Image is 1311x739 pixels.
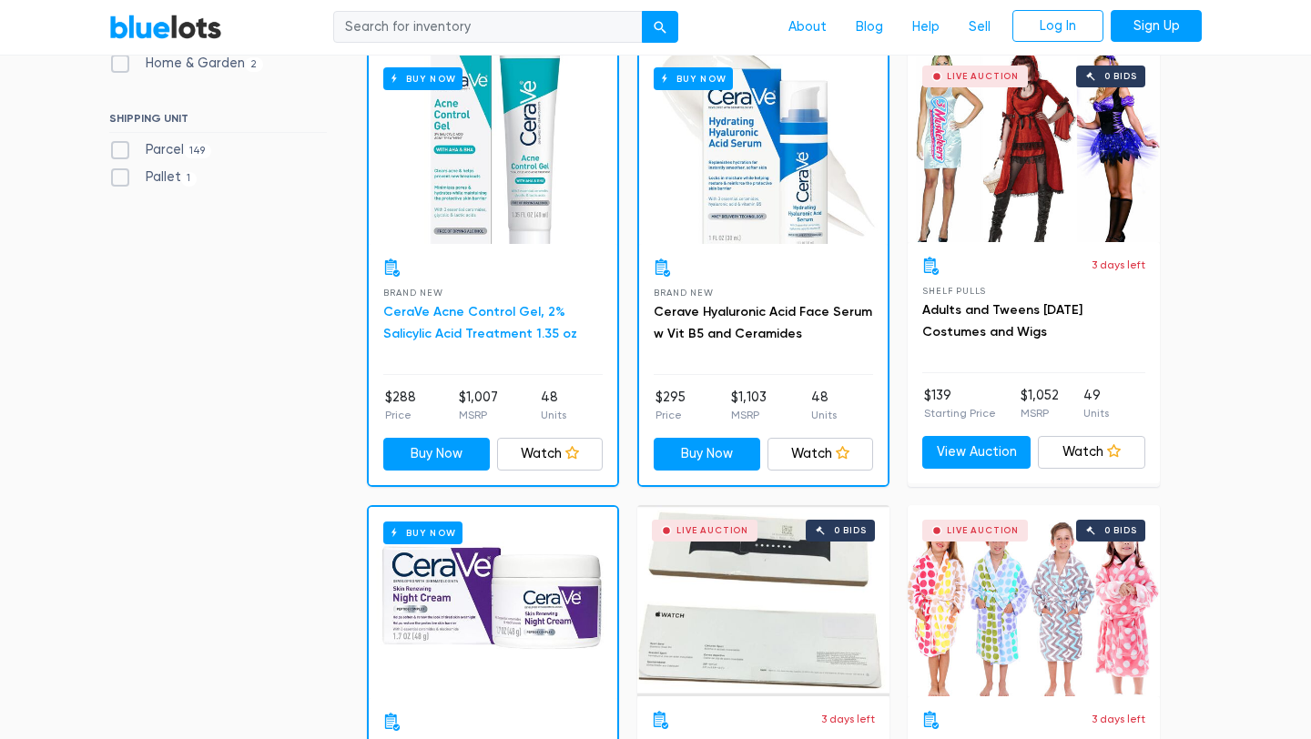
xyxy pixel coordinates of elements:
a: Log In [1012,10,1103,43]
p: 3 days left [1092,257,1145,273]
li: 48 [811,388,837,424]
a: Watch [767,438,874,471]
div: 0 bids [834,526,867,535]
div: Live Auction [947,72,1019,81]
span: 2 [245,57,263,72]
a: Adults and Tweens [DATE] Costumes and Wigs [922,302,1082,339]
span: 1 [181,172,197,187]
a: Watch [497,438,604,471]
a: Sell [954,10,1005,45]
div: 0 bids [1104,526,1137,535]
a: About [774,10,841,45]
div: Live Auction [676,526,748,535]
span: Brand New [383,288,442,298]
a: Live Auction 0 bids [908,51,1160,242]
a: Sign Up [1111,10,1202,43]
a: Buy Now [654,438,760,471]
h6: Buy Now [383,521,462,544]
a: Buy Now [383,438,490,471]
label: Home & Garden [109,54,263,74]
input: Search for inventory [333,11,643,44]
a: Live Auction 0 bids [908,505,1160,696]
div: Live Auction [947,526,1019,535]
p: 3 days left [1092,711,1145,727]
a: Cerave Hyaluronic Acid Face Serum w Vit B5 and Ceramides [654,304,872,341]
a: Watch [1038,436,1146,469]
li: $1,103 [731,388,767,424]
a: Blog [841,10,898,45]
span: Shelf Pulls [922,286,986,296]
p: Units [811,407,837,423]
a: Help [898,10,954,45]
p: Units [541,407,566,423]
li: $295 [655,388,686,424]
p: MSRP [459,407,498,423]
span: Brand New [654,288,713,298]
p: Price [385,407,416,423]
h6: Buy Now [383,67,462,90]
p: MSRP [731,407,767,423]
label: Parcel [109,140,211,160]
li: $139 [924,386,996,422]
li: 48 [541,388,566,424]
a: Buy Now [369,507,617,698]
div: 0 bids [1104,72,1137,81]
p: MSRP [1021,405,1059,421]
h6: Buy Now [654,67,733,90]
li: $1,052 [1021,386,1059,422]
li: $288 [385,388,416,424]
a: View Auction [922,436,1031,469]
a: Buy Now [639,53,888,244]
p: Price [655,407,686,423]
span: 149 [184,144,211,158]
a: CeraVe Acne Control Gel, 2% Salicylic Acid Treatment 1.35 oz [383,304,577,341]
li: 49 [1083,386,1109,422]
li: $1,007 [459,388,498,424]
label: Pallet [109,167,197,187]
a: Buy Now [369,53,617,244]
a: BlueLots [109,14,222,40]
a: Live Auction 0 bids [637,505,889,696]
h6: SHIPPING UNIT [109,112,327,132]
p: 3 days left [821,711,875,727]
p: Units [1083,405,1109,421]
p: Starting Price [924,405,996,421]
